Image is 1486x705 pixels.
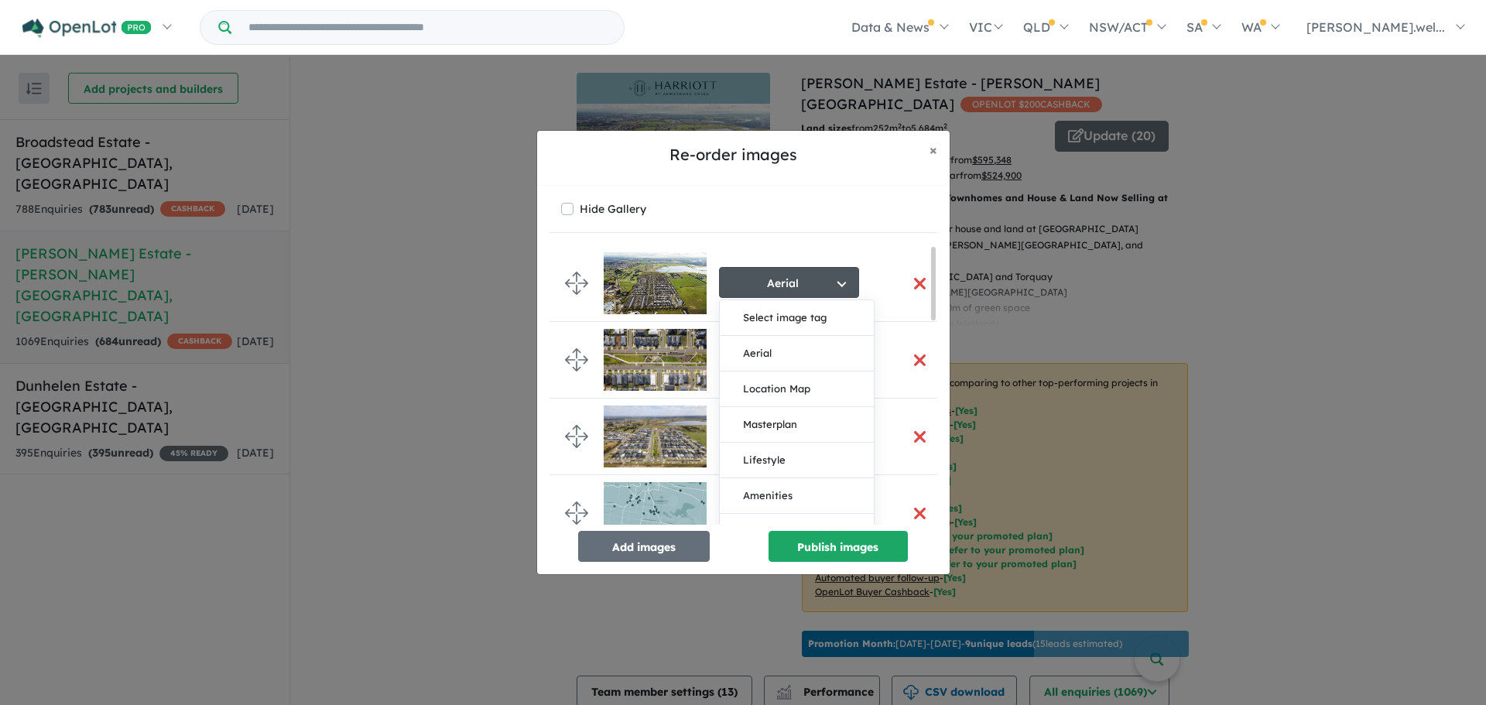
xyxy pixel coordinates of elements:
img: drag.svg [565,348,588,371]
img: Harriott%20Estate%20-%20Armstrong%20Creek%20Aerial.jpg [604,252,707,314]
span: [PERSON_NAME].wel... [1306,19,1445,35]
button: Park [720,514,874,549]
img: Harriott%20Estate%20-%20Armstrong%20Creek___1756174995_1.jpg [604,329,707,391]
button: Lifestyle [720,443,874,478]
button: Aerial [719,267,859,298]
span: × [930,141,937,159]
img: Harriott%20Estate%20-%20Armstrong%20Creek___1756174995.jpg [604,406,707,467]
input: Try estate name, suburb, builder or developer [235,11,621,44]
label: Hide Gallery [580,198,646,220]
img: Openlot PRO Logo White [22,19,152,38]
h5: Re-order images [550,143,917,166]
img: drag.svg [565,425,588,448]
button: Masterplan [720,407,874,443]
button: Select image tag [720,300,874,336]
img: drag.svg [565,272,588,295]
button: Aerial [720,336,874,371]
button: Publish images [769,531,908,562]
button: Add images [578,531,710,562]
button: Location Map [720,371,874,407]
button: Amenities [720,478,874,514]
img: Harriott%20Estate%20-%20Armstrong%20Creek%20-%20Location%20map.jpg [604,482,707,544]
img: drag.svg [565,501,588,525]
